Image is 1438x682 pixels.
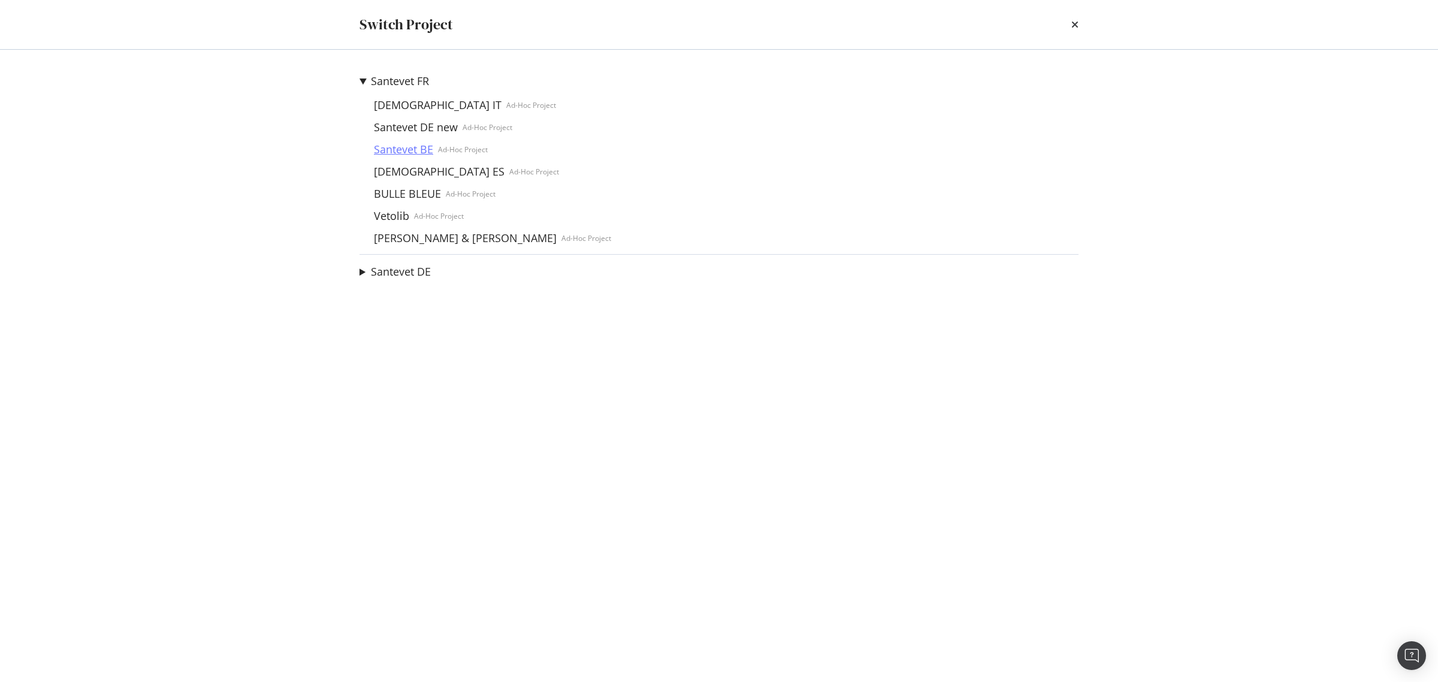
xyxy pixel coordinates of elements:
a: BULLE BLEUE [369,188,446,200]
summary: Santevet FR [359,74,611,89]
summary: Santevet DE [359,264,431,280]
div: Ad-Hoc Project [414,211,464,221]
a: Vetolib [369,210,414,222]
div: Ad-Hoc Project [506,100,556,110]
a: Santevet DE [371,265,431,278]
div: Ad-Hoc Project [438,144,488,155]
div: Switch Project [359,14,453,35]
a: Santevet BE [369,143,438,156]
a: Santevet FR [371,75,429,87]
a: Santevet DE new [369,121,463,134]
div: Open Intercom Messenger [1397,641,1426,670]
div: Ad-Hoc Project [446,189,496,199]
div: Ad-Hoc Project [509,167,559,177]
div: Ad-Hoc Project [463,122,512,132]
div: times [1071,14,1078,35]
div: Ad-Hoc Project [561,233,611,243]
a: [DEMOGRAPHIC_DATA] IT [369,99,506,111]
a: [DEMOGRAPHIC_DATA] ES [369,165,509,178]
a: [PERSON_NAME] & [PERSON_NAME] [369,232,561,245]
